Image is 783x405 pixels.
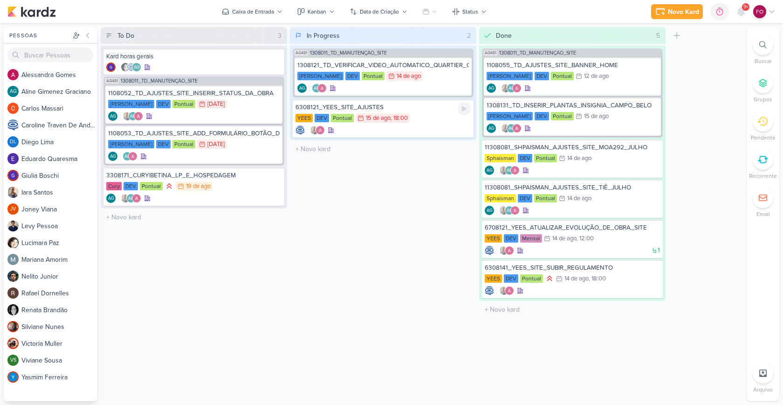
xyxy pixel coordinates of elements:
[21,104,97,113] div: C a r l o s M a s s a r i
[658,247,660,254] span: 1
[108,152,117,161] div: Criador(a): Aline Gimenez Graciano
[21,255,97,265] div: M a r i a n a A m o r i m
[487,168,493,173] p: AG
[10,358,16,363] p: VS
[485,246,494,255] img: Caroline Traven De Andrade
[120,112,143,121] div: Colaboradores: Iara Santos, Aline Gimenez Graciano, Alessandra Gomes
[484,50,497,56] span: AG481
[118,194,141,203] div: Colaboradores: Iara Santos, Aline Gimenez Graciano, Alessandra Gomes
[156,140,171,148] div: DEV
[274,31,285,41] div: 3
[106,63,116,72] img: Giulia Boschi
[7,287,19,299] img: Rafael Dornelles
[123,152,132,161] div: Aline Gimenez Graciano
[106,182,122,190] div: Cury
[488,126,495,131] p: AG
[481,303,664,316] input: + Novo kard
[584,113,609,119] div: 15 de ago
[7,254,19,265] img: Mariana Amorim
[487,84,496,93] div: Aline Gimenez Graciano
[7,86,19,97] div: Aline Gimenez Graciano
[309,84,327,93] div: Colaboradores: Aline Gimenez Graciano, Alessandra Gomes
[668,7,699,17] div: Novo Kard
[7,48,93,63] input: Buscar Pessoas
[7,136,19,147] div: Diego Lima
[485,234,502,243] div: YEES
[121,194,130,203] img: Iara Santos
[128,196,134,201] p: AG
[295,114,313,122] div: YEES
[312,84,321,93] div: Aline Gimenez Graciano
[172,100,195,108] div: Pontual
[485,274,502,283] div: YEES
[310,50,387,56] span: 1308011_TD_MANUTENÇÃO_SITE
[21,171,97,181] div: G i u l i a B o s c h i
[499,246,508,255] img: Iara Santos
[10,207,16,212] p: JV
[21,339,97,349] div: V i c t o r i a M u l l e r
[110,114,116,119] p: AG
[485,194,516,202] div: Sphaisman
[132,63,141,72] div: Aline Gimenez Graciano
[128,152,137,161] img: Alessandra Gomes
[21,70,97,80] div: A l e s s a n d r a G o m e s
[397,73,421,79] div: 14 de ago
[295,50,308,56] span: AG481
[518,194,532,202] div: DEV
[567,155,591,161] div: 14 de ago
[106,194,116,203] div: Criador(a): Aline Gimenez Graciano
[126,63,136,72] img: Caroline Traven De Andrade
[317,84,327,93] img: Alessandra Gomes
[487,124,496,133] div: Criador(a): Aline Gimenez Graciano
[487,101,658,110] div: 1308131_TD_INSERIR_PLANTAS_INSIGNIA_CAMPO_BELO
[756,210,770,218] p: Email
[314,86,320,91] p: AG
[295,126,305,135] div: Criador(a): Caroline Traven De Andrade
[172,140,195,148] div: Pontual
[124,154,130,159] p: AG
[297,84,307,93] div: Aline Gimenez Graciano
[105,78,119,84] span: AG481
[497,286,514,295] div: Colaboradores: Iara Santos, Alessandra Gomes
[121,78,198,84] span: 1308011_TD_MANUTENÇÃO_SITE
[534,154,557,162] div: Pontual
[21,356,97,365] div: V i v i a n e S o u s a
[7,203,19,215] div: Joney Viana
[501,124,510,133] img: Iara Santos
[308,126,325,135] div: Colaboradores: Iara Santos, Alessandra Gomes
[552,236,577,242] div: 14 de ago
[505,206,514,215] div: Aline Gimenez Graciano
[577,236,594,242] div: , 12:00
[21,154,97,164] div: E d u a r d o Q u a r e s m a
[299,86,305,91] p: AG
[567,196,591,202] div: 14 de ago
[21,221,97,231] div: L e v y P e s s o a
[751,133,776,142] p: Pendente
[499,84,522,93] div: Colaboradores: Iara Santos, Aline Gimenez Graciano, Alessandra Gomes
[7,220,19,231] img: Levy Pessoa
[499,166,508,175] img: Iara Santos
[165,182,174,191] div: Prioridade Alta
[512,124,522,133] img: Alessandra Gomes
[110,154,116,159] p: AG
[297,84,307,93] div: Criador(a): Aline Gimenez Graciano
[485,143,660,152] div: 11308081_SHPAISMAN_AJUSTES_SITE_MOA292_JULHO
[520,274,543,283] div: Pontual
[120,152,137,161] div: Colaboradores: Aline Gimenez Graciano, Alessandra Gomes
[7,119,19,131] img: Caroline Traven De Andrade
[7,69,19,80] img: Alessandra Gomes
[391,115,408,121] div: , 18:00
[130,114,136,119] p: AG
[534,194,557,202] div: Pontual
[7,6,56,17] img: kardz.app
[292,142,474,156] input: + Novo kard
[652,31,664,41] div: 5
[21,305,97,315] div: R e n a t a B r a n d ã o
[7,371,19,383] img: Yasmim Ferreira
[331,114,354,122] div: Pontual
[108,196,114,201] p: AG
[505,166,514,175] div: Aline Gimenez Graciano
[21,120,97,130] div: C a r o l i n e T r a v e n D e A n d r a d e
[507,124,516,133] div: Aline Gimenez Graciano
[21,322,97,332] div: S i l v i a n e N u n e s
